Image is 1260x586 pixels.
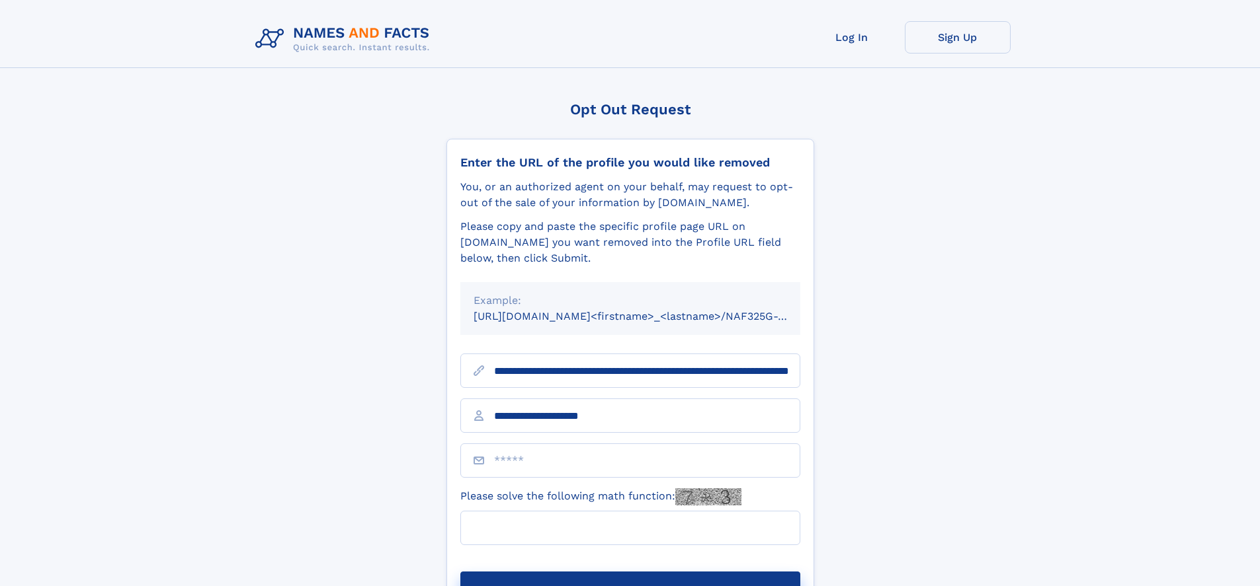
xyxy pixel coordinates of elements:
[905,21,1011,54] a: Sign Up
[474,310,825,322] small: [URL][DOMAIN_NAME]<firstname>_<lastname>/NAF325G-xxxxxxxx
[250,21,441,57] img: Logo Names and Facts
[474,293,787,309] div: Example:
[460,155,800,170] div: Enter the URL of the profile you would like removed
[460,179,800,211] div: You, or an authorized agent on your behalf, may request to opt-out of the sale of your informatio...
[446,101,814,118] div: Opt Out Request
[799,21,905,54] a: Log In
[460,488,741,505] label: Please solve the following math function:
[460,219,800,266] div: Please copy and paste the specific profile page URL on [DOMAIN_NAME] you want removed into the Pr...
